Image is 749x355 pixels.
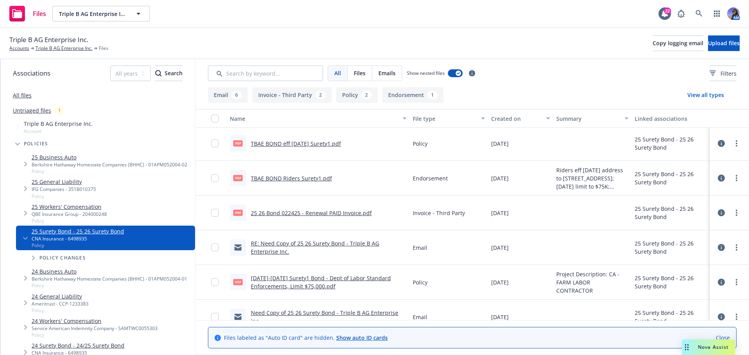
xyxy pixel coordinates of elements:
button: Linked associations [632,109,710,128]
div: File type [413,115,476,123]
button: Triple B AG Enterprise Inc. [52,6,150,21]
a: 24 Business Auto [32,267,187,276]
a: TBAE BOND eff [DATE] Surety1.pdf [251,140,341,147]
span: Policy [32,168,187,175]
span: Policy [32,282,187,289]
a: RE: Need Copy of 25 26 Surety Bond - Triple B AG Enterprise Inc. [251,240,379,255]
button: Created on [488,109,553,128]
button: Invoice - Third Party [252,87,332,103]
button: View all types [675,87,737,103]
span: Policy [32,307,89,314]
a: Report a Bug [673,6,689,21]
div: Berkshire Hathaway Homestate Companies (BHHC) - 01APM052004-01 [32,276,187,282]
span: Policy [32,242,124,249]
span: Email [413,244,427,252]
a: Switch app [709,6,725,21]
button: Endorsement [382,87,444,103]
div: CNA Insurance - 6498935 [32,235,124,242]
a: [DATE]-[DATE] Surety1 Bond - Dept of Labor Standard Enforcements, Limit $75,000.pdf [251,274,391,290]
span: Files [354,69,366,77]
input: Toggle Row Selected [211,140,219,147]
a: Files [6,3,49,25]
span: [DATE] [491,278,509,286]
div: Linked associations [635,115,707,123]
span: Nova Assist [698,344,729,350]
a: more [732,139,741,148]
span: Policy [32,332,158,338]
span: Upload files [708,39,740,47]
div: 25 Surety Bond - 25 26 Surety Bond [635,239,707,256]
span: Policies [24,141,48,146]
div: 25 Surety Bond - 25 26 Surety Bond [635,170,707,186]
div: 25 Surety Bond - 25 26 Surety Bond [635,205,707,221]
span: Files [99,45,108,52]
div: 1 [54,106,65,115]
span: Endorsement [413,174,448,182]
div: Search [155,66,183,81]
span: Policy [413,278,428,286]
a: more [732,277,741,287]
button: File type [410,109,488,128]
div: Created on [491,115,541,123]
div: Name [230,115,398,123]
span: [DATE] [491,174,509,182]
a: Search [691,6,707,21]
a: Show auto ID cards [336,334,388,341]
div: Ameritrust - CCP-1233383 [32,300,89,307]
a: more [732,243,741,252]
input: Toggle Row Selected [211,209,219,217]
div: 6 [231,91,242,99]
a: Untriaged files [13,106,51,115]
div: Drag to move [682,339,692,355]
span: Copy logging email [653,39,703,47]
img: photo [727,7,740,20]
svg: Search [155,70,162,76]
a: 25 26 Bond 022425 - Renewal PAID Invoice.pdf [251,209,372,217]
span: [DATE] [491,209,509,217]
input: Toggle Row Selected [211,244,219,251]
span: Files [33,11,46,17]
span: pdf [233,210,243,215]
a: Accounts [9,45,29,52]
span: Riders eff [DATE] address to [STREET_ADDRESS]; [DATE] limit to $75K; [DATE] name changed to Tripl... [556,166,628,191]
input: Toggle Row Selected [211,174,219,182]
span: Filters [721,69,737,78]
a: 24 Surety Bond - 24/25 Surety Bond [32,341,124,350]
input: Search by keyword... [208,65,323,81]
button: SearchSearch [155,65,183,81]
div: 22 [664,7,671,14]
button: Copy logging email [653,35,703,51]
a: Triple B AG Enterprise Inc. [35,45,92,52]
button: Name [227,109,410,128]
span: [DATE] [491,313,509,321]
a: more [732,208,741,217]
div: 1 [427,91,438,99]
span: Associations [13,68,50,78]
a: 24 General Liability [32,292,89,300]
button: Policy [336,87,378,103]
span: Show nested files [407,70,445,76]
span: Files labeled as "Auto ID card" are hidden. [224,334,388,342]
div: 2 [315,91,326,99]
span: Policy [32,193,96,200]
button: Summary [553,109,632,128]
span: Filters [710,69,737,78]
a: Need Copy of 25 26 Surety Bond - Triple B AG Enterprise Inc. [251,309,398,325]
a: 25 Surety Bond - 25 26 Surety Bond [32,227,124,235]
a: All files [13,92,32,99]
a: 25 Workers' Compensation [32,203,107,211]
a: TBAE BOND Riders Surety1.pdf [251,175,332,182]
a: more [732,312,741,321]
span: [DATE] [491,140,509,148]
div: 25 Surety Bond - 25 26 Surety Bond [635,309,707,325]
input: Toggle Row Selected [211,278,219,286]
input: Toggle Row Selected [211,313,219,321]
span: pdf [233,279,243,285]
button: Nova Assist [682,339,735,355]
span: [DATE] [491,244,509,252]
span: Account [24,128,93,134]
span: Policy changes [39,256,86,260]
div: 2 [361,91,372,99]
div: Summary [556,115,620,123]
button: Upload files [708,35,740,51]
